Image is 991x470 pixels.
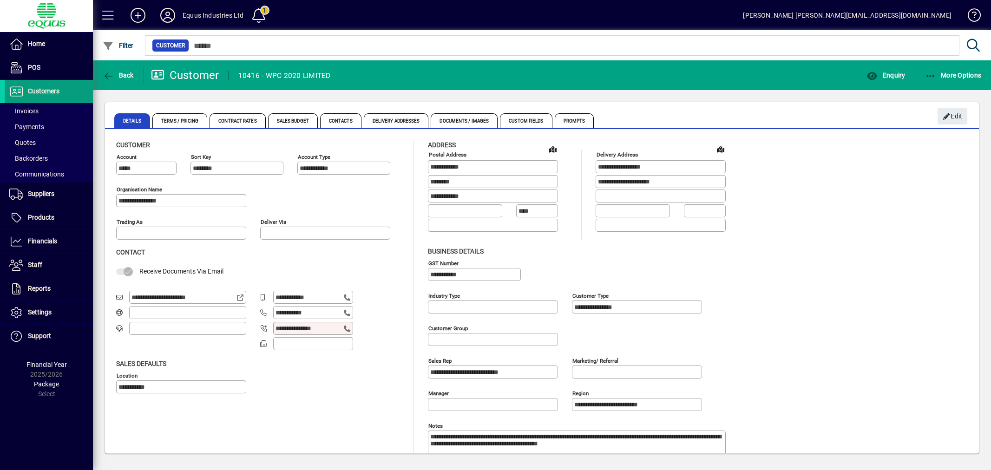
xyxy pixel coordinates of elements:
span: Contacts [320,113,361,128]
span: Edit [943,109,963,124]
mat-label: Manager [428,390,449,396]
span: Suppliers [28,190,54,197]
span: Back [103,72,134,79]
span: Customer [116,141,150,149]
mat-label: GST Number [428,260,459,266]
span: Customers [28,87,59,95]
a: Communications [5,166,93,182]
span: Contract Rates [210,113,265,128]
mat-label: Industry type [428,292,460,299]
a: Invoices [5,103,93,119]
span: Home [28,40,45,47]
mat-label: Sort key [191,154,211,160]
a: Products [5,206,93,229]
a: Financials [5,230,93,253]
mat-label: Deliver via [261,219,286,225]
a: POS [5,56,93,79]
span: Details [114,113,150,128]
span: More Options [925,72,982,79]
span: Documents / Images [431,113,498,128]
span: Address [428,141,456,149]
mat-label: Organisation name [117,186,162,193]
mat-label: Account Type [298,154,330,160]
span: Staff [28,261,42,268]
span: Support [28,332,51,339]
a: Home [5,33,93,56]
span: Business details [428,248,484,255]
mat-label: Account [117,154,137,160]
div: Equus Industries Ltd [183,8,244,23]
button: Filter [100,37,136,54]
mat-label: Sales rep [428,357,452,364]
button: Back [100,67,136,84]
span: Backorders [9,155,48,162]
div: 10416 - WPC 2020 LIMITED [238,68,331,83]
div: Customer [151,68,219,83]
span: Invoices [9,107,39,115]
button: Edit [938,108,967,124]
mat-label: Customer group [428,325,468,331]
div: [PERSON_NAME] [PERSON_NAME][EMAIL_ADDRESS][DOMAIN_NAME] [743,8,952,23]
span: Reports [28,285,51,292]
span: Custom Fields [500,113,552,128]
span: Contact [116,248,145,256]
a: Quotes [5,135,93,150]
span: Prompts [555,113,594,128]
span: POS [28,64,40,71]
span: Delivery Addresses [364,113,429,128]
span: Receive Documents Via Email [139,268,223,275]
span: Enquiry [866,72,905,79]
span: Financials [28,237,57,245]
span: Sales defaults [116,360,166,367]
span: Financial Year [26,361,67,368]
span: Payments [9,123,44,131]
a: Staff [5,254,93,277]
mat-label: Customer type [572,292,609,299]
span: Quotes [9,139,36,146]
a: Reports [5,277,93,300]
span: Settings [28,308,52,316]
a: View on map [713,142,728,157]
a: Suppliers [5,183,93,206]
a: Support [5,325,93,348]
mat-label: Location [117,372,138,379]
a: Knowledge Base [961,2,979,32]
a: Backorders [5,150,93,166]
mat-label: Region [572,390,589,396]
button: Add [123,7,153,24]
mat-label: Notes [428,422,443,429]
app-page-header-button: Back [93,67,144,84]
button: Profile [153,7,183,24]
span: Package [34,380,59,388]
span: Sales Budget [268,113,318,128]
button: Enquiry [864,67,907,84]
span: Customer [156,41,185,50]
mat-label: Marketing/ Referral [572,357,618,364]
button: More Options [923,67,984,84]
span: Products [28,214,54,221]
span: Terms / Pricing [152,113,208,128]
mat-label: Trading as [117,219,143,225]
span: Communications [9,170,64,178]
span: Filter [103,42,134,49]
a: View on map [545,142,560,157]
a: Settings [5,301,93,324]
a: Payments [5,119,93,135]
